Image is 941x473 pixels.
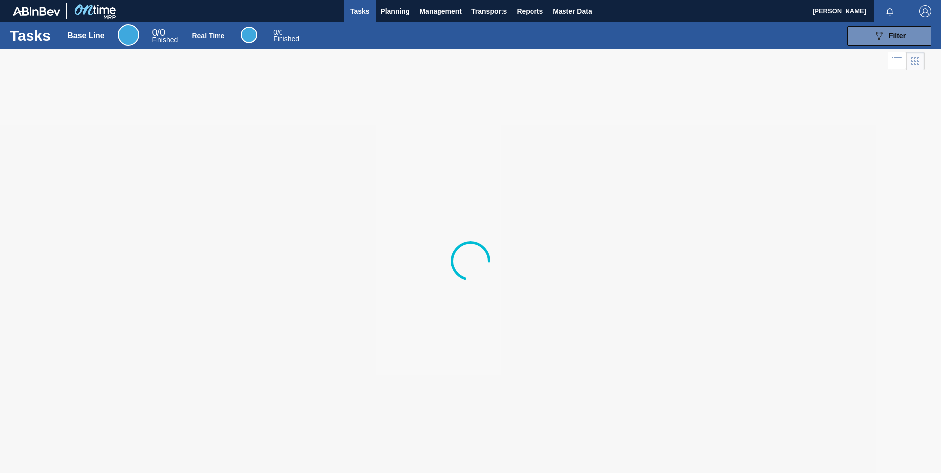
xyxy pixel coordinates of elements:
span: Master Data [553,5,592,17]
h1: Tasks [10,30,53,41]
div: Real Time [241,27,257,43]
img: TNhmsLtSVTkK8tSr43FrP2fwEKptu5GPRR3wAAAABJRU5ErkJggg== [13,7,60,16]
div: Base Line [118,24,139,46]
span: / 0 [273,29,282,36]
span: Finished [152,36,178,44]
button: Notifications [874,4,906,18]
div: Real Time [192,32,224,40]
img: Logout [919,5,931,17]
span: Planning [380,5,409,17]
span: / 0 [152,27,165,38]
div: Real Time [273,30,299,42]
button: Filter [847,26,931,46]
div: Base Line [152,29,178,43]
span: Filter [889,32,906,40]
span: Reports [517,5,543,17]
span: Transports [471,5,507,17]
span: 0 [152,27,157,38]
span: Finished [273,35,299,43]
div: Base Line [67,31,105,40]
span: Management [419,5,462,17]
span: 0 [273,29,277,36]
span: Tasks [349,5,371,17]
